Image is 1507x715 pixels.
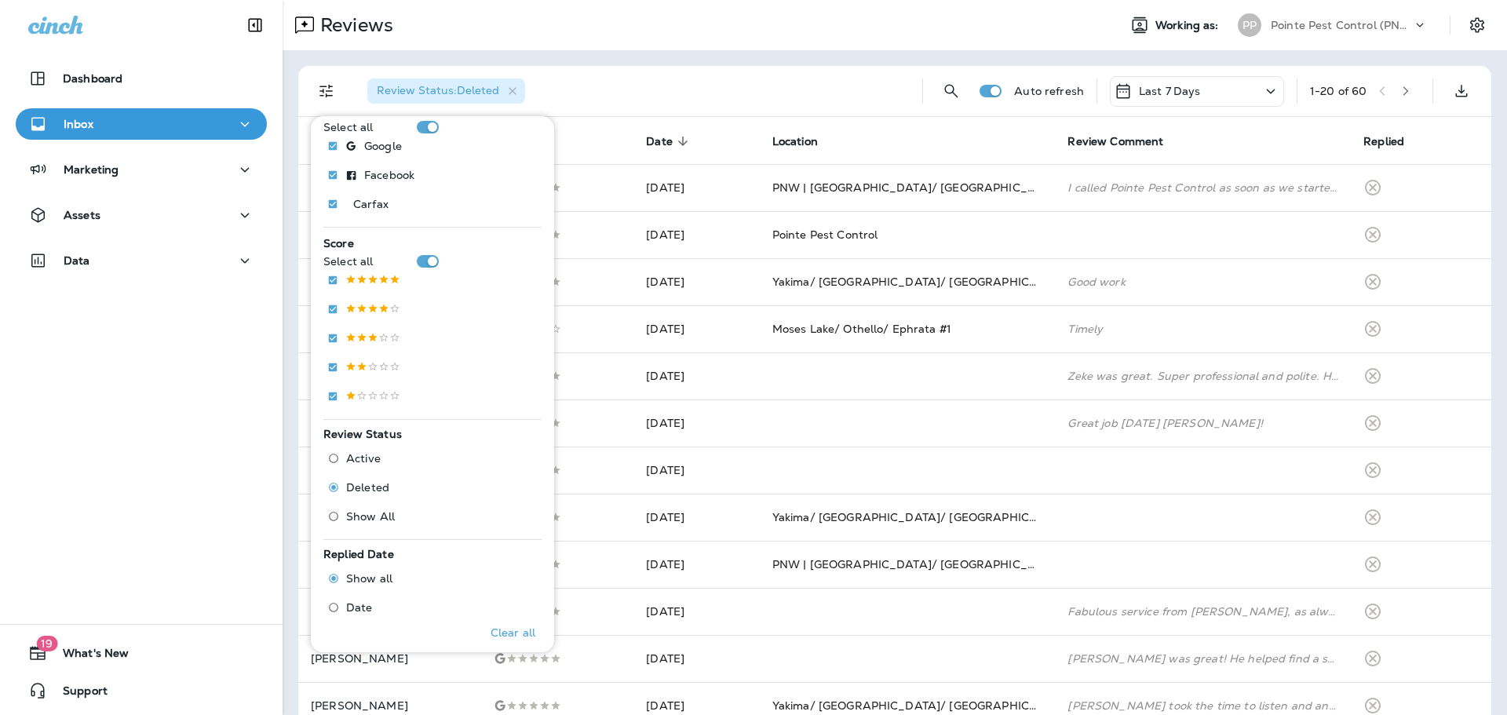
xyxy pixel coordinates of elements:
[1363,134,1425,148] span: Replied
[64,163,119,176] p: Marketing
[633,164,759,211] td: [DATE]
[16,245,267,276] button: Data
[772,699,1196,713] span: Yakima/ [GEOGRAPHIC_DATA]/ [GEOGRAPHIC_DATA] ([STREET_ADDRESS])
[346,601,373,614] span: Date
[772,181,1063,195] span: PNW | [GEOGRAPHIC_DATA]/ [GEOGRAPHIC_DATA]
[772,228,878,242] span: Pointe Pest Control
[346,572,392,585] span: Show all
[633,211,759,258] td: [DATE]
[367,78,525,104] div: Review Status:Deleted
[346,452,381,465] span: Active
[1067,180,1338,195] div: I called Pointe Pest Control as soon as we started seeing rodents outside our house. Within a day...
[1067,604,1338,619] div: Fabulous service from Dan, as always!!!!
[633,258,759,305] td: [DATE]
[633,494,759,541] td: [DATE]
[47,647,129,666] span: What's New
[633,352,759,399] td: [DATE]
[646,135,673,148] span: Date
[1271,19,1412,31] p: Pointe Pest Control (PNW)
[16,675,267,706] button: Support
[1363,135,1404,148] span: Replied
[233,9,277,41] button: Collapse Sidebar
[36,636,57,651] span: 19
[16,199,267,231] button: Assets
[1463,11,1491,39] button: Settings
[1139,85,1201,97] p: Last 7 Days
[772,135,818,148] span: Location
[1155,19,1222,32] span: Working as:
[323,236,354,250] span: Score
[633,541,759,588] td: [DATE]
[323,427,402,441] span: Review Status
[633,399,759,447] td: [DATE]
[491,626,535,639] p: Clear all
[772,134,838,148] span: Location
[1067,415,1338,431] div: Great job today Colby!
[633,447,759,494] td: [DATE]
[16,154,267,185] button: Marketing
[323,121,373,133] p: Select all
[1310,85,1367,97] div: 1 - 20 of 60
[47,684,108,703] span: Support
[377,83,499,97] span: Review Status : Deleted
[1014,85,1084,97] p: Auto refresh
[633,635,759,682] td: [DATE]
[1067,651,1338,666] div: Trevor W was great! He helped find a suspected hornet nest at our home and gave great advice. Tha...
[323,255,373,268] p: Select all
[1446,75,1477,107] button: Export as CSV
[1067,134,1184,148] span: Review Comment
[772,322,951,336] span: Moses Lake/ Othello/ Ephrata #1
[1067,274,1338,290] div: Good work
[1067,368,1338,384] div: Zeke was great. Super professional and polite. Had solutions for my issues.
[772,275,1196,289] span: Yakima/ [GEOGRAPHIC_DATA]/ [GEOGRAPHIC_DATA] ([STREET_ADDRESS])
[64,209,100,221] p: Assets
[353,198,389,210] p: Carfax
[484,613,542,652] button: Clear all
[16,63,267,94] button: Dashboard
[772,510,1196,524] span: Yakima/ [GEOGRAPHIC_DATA]/ [GEOGRAPHIC_DATA] ([STREET_ADDRESS])
[16,637,267,669] button: 19What's New
[936,75,967,107] button: Search Reviews
[633,588,759,635] td: [DATE]
[346,510,395,523] span: Show All
[1238,13,1261,37] div: PP
[64,118,93,130] p: Inbox
[1067,135,1163,148] span: Review Comment
[64,254,90,267] p: Data
[633,305,759,352] td: [DATE]
[311,699,469,712] p: [PERSON_NAME]
[314,13,393,37] p: Reviews
[323,547,394,561] span: Replied Date
[16,108,267,140] button: Inbox
[63,72,122,85] p: Dashboard
[1067,321,1338,337] div: Timely
[364,169,414,181] p: Facebook
[311,75,342,107] button: Filters
[772,557,1063,571] span: PNW | [GEOGRAPHIC_DATA]/ [GEOGRAPHIC_DATA]
[311,652,469,665] p: [PERSON_NAME]
[646,134,693,148] span: Date
[364,140,402,152] p: Google
[311,107,554,652] div: Filters
[1067,698,1338,713] div: Alejandro took the time to listen and answer all my questions before he took care of my house. I ...
[346,481,389,494] span: Deleted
